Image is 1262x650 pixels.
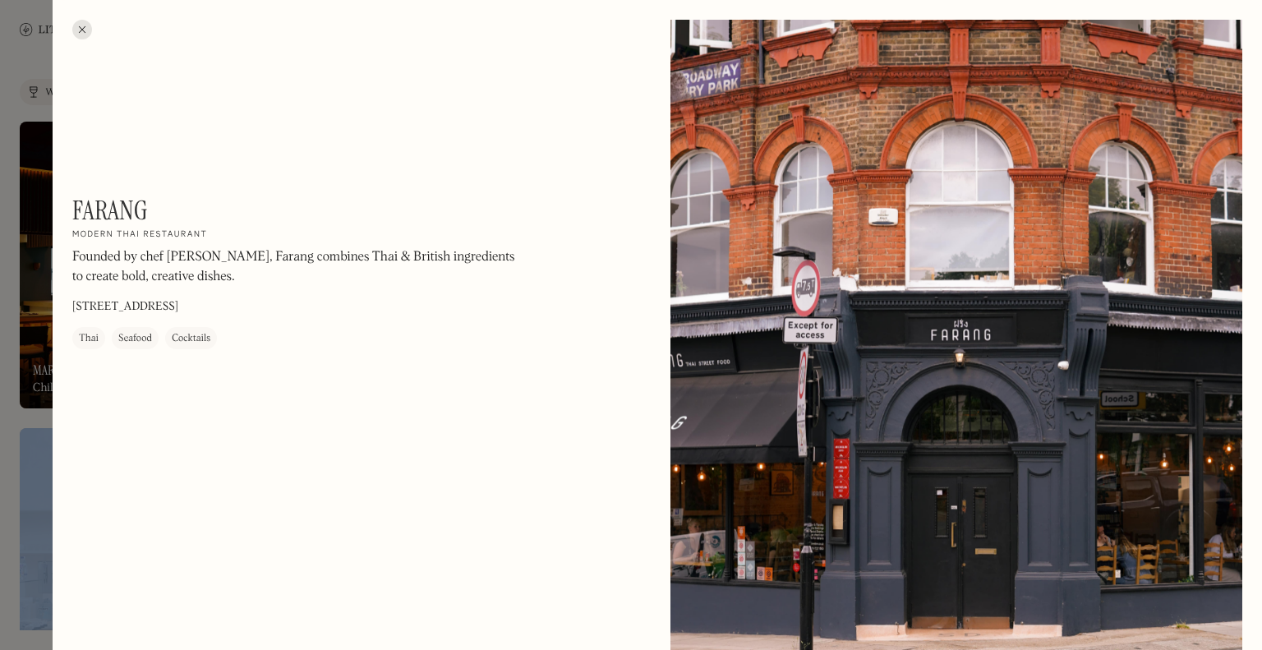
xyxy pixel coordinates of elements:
div: Thai [79,331,99,348]
div: Cocktails [172,331,210,348]
p: [STREET_ADDRESS] [72,299,178,316]
h2: Modern Thai restaurant [72,230,207,242]
div: Seafood [118,331,152,348]
h1: Farang [72,195,148,226]
p: Founded by chef [PERSON_NAME], Farang combines Thai & British ingredients to create bold, creativ... [72,248,516,288]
